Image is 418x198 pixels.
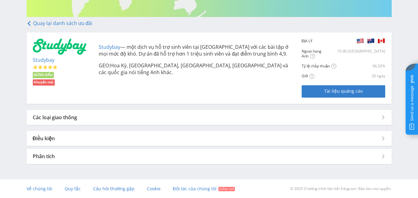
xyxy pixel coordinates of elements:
font: Giữ [302,73,308,78]
img: 48eceb5f3be6f8b85a5de07a09b1de3d.png [356,37,364,45]
font: Cookie [147,186,161,192]
font: Ngoại hạng Anh [302,48,321,59]
font: Đối tác của chúng tôi [173,186,217,192]
font: Hoa Kỳ, [GEOGRAPHIC_DATA], [GEOGRAPHIC_DATA], [GEOGRAPHIC_DATA] và các quốc gia nói tiếng Anh khác. [99,62,288,76]
img: 3ada14a53ba788f27969164caceec9ba.png [33,39,87,55]
font: Tỷ lệ chấp thuận [302,63,330,69]
a: Câu hỏi thường gặp [93,179,135,198]
img: ca5b868cedfca7d8cb459257d14b3592.png [367,37,375,45]
font: — một dịch vụ hỗ trợ sinh viên tại [GEOGRAPHIC_DATA] với các bài tập ở mọi mức độ khó. Dự án đã h... [99,44,288,57]
a: Studybay [33,57,54,63]
font: Quay lại danh sách ưu đãi [33,20,93,27]
font: 96,92% [373,63,385,69]
font: 10 đô [GEOGRAPHIC_DATA] [337,48,385,54]
font: Quy tắc [65,186,81,192]
font: Điều kiện [33,135,55,142]
font: 20 ngày [372,73,385,78]
font: Khuyến mãi [34,80,54,84]
img: 360ada463930437f1332654850a8e6b9.png [377,37,385,45]
font: ĐỊA LÝ [302,38,313,44]
font: Các loại giao thông [33,114,77,121]
font: Câu hỏi thường gặp [93,186,135,192]
font: © 2025 Chương trình liên kết Edugram. Bảo lưu mọi quyền. [290,186,391,191]
font: Tài liệu quảng cáo [324,88,363,94]
a: Tài liệu quảng cáo [302,85,385,98]
font: GEO: [99,62,110,69]
font: Về chúng tôi [27,186,52,192]
a: Cookie [147,179,161,198]
a: Quy tắc [65,179,81,198]
a: Quay lại danh sách ưu đãi [27,20,93,27]
a: Đối tác của chúng tôi Giảm giá [173,179,235,198]
a: Về chúng tôi [27,179,52,198]
a: Studybay [99,44,120,50]
font: ĐỨNG ĐẦU [34,73,53,77]
font: Phân tích [33,153,55,160]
